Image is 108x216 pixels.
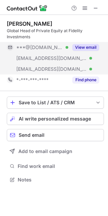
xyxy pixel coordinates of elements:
[7,28,104,40] div: Global Head of Private Equity at Fidelity Investments
[7,4,48,12] img: ContactOut v5.3.10
[16,44,63,50] span: ***@[DOMAIN_NAME]
[16,55,87,61] span: [EMAIL_ADDRESS][DOMAIN_NAME]
[7,113,104,125] button: AI write personalized message
[7,145,104,157] button: Add to email campaign
[16,66,87,72] span: [EMAIL_ADDRESS][DOMAIN_NAME]
[72,77,99,83] button: Reveal Button
[18,163,101,169] span: Find work email
[7,20,52,27] div: [PERSON_NAME]
[7,96,104,109] button: save-profile-one-click
[7,175,104,185] button: Notes
[19,116,91,122] span: AI write personalized message
[7,161,104,171] button: Find work email
[19,100,92,105] div: Save to List / ATS / CRM
[19,132,44,138] span: Send email
[7,129,104,141] button: Send email
[18,149,72,154] span: Add to email campaign
[18,177,101,183] span: Notes
[72,44,99,51] button: Reveal Button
